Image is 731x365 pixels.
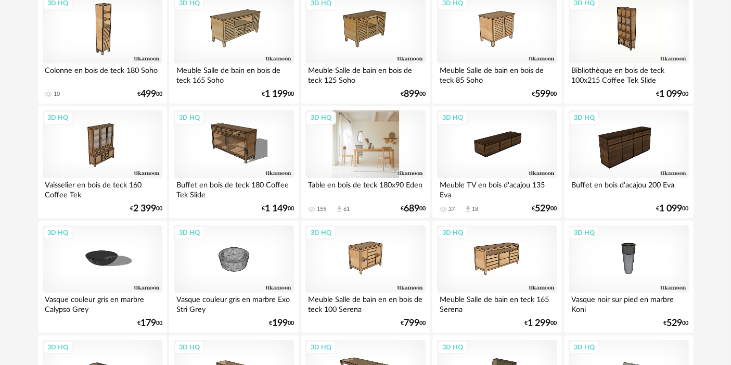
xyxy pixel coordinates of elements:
div: Vasque couleur gris en marbre Exo Stri Grey [174,293,293,313]
div: 3D HQ [306,226,336,240]
span: 1 199 [265,91,288,98]
div: 10 [54,91,60,98]
div: 3D HQ [174,226,204,240]
span: Download icon [336,205,343,213]
a: 3D HQ Buffet en bois de teck 180 Coffee Tek Slide €1 14900 [169,106,298,218]
div: 3D HQ [438,341,468,354]
div: Vaisselier en bois de teck 160 Coffee Tek [43,178,162,199]
div: 3D HQ [569,226,599,240]
a: 3D HQ Meuble TV en bois d'acajou 135 Eva 37 Download icon 18 €52900 [432,106,561,218]
div: € 00 [262,91,294,98]
div: 18 [472,206,478,213]
span: 1 149 [265,205,288,212]
div: € 00 [532,205,557,212]
div: € 00 [401,320,426,327]
div: € 00 [269,320,294,327]
span: 179 [140,320,156,327]
div: 3D HQ [306,111,336,124]
div: 3D HQ [43,226,73,240]
div: 3D HQ [438,226,468,240]
span: 499 [140,91,156,98]
div: 3D HQ [569,341,599,354]
div: 3D HQ [174,111,204,124]
span: 199 [272,320,288,327]
div: Meuble Salle de bain en bois de teck 125 Soho [305,64,425,84]
div: 3D HQ [43,111,73,124]
div: Vasque couleur gris en marbre Calypso Grey [43,293,162,313]
div: Meuble TV en bois d'acajou 135 Eva [437,178,557,199]
a: 3D HQ Buffet en bois d'acajou 200 Eva €1 09900 [564,106,693,218]
span: 799 [404,320,419,327]
a: 3D HQ Vasque couleur gris en marbre Calypso Grey €17900 [38,221,167,333]
span: 599 [535,91,551,98]
div: 61 [343,206,350,213]
div: Meuble Salle de bain en teck 165 Serena [437,293,557,313]
div: Bibliothèque en bois de teck 100x215 Coffee Tek Slide [569,64,688,84]
a: 3D HQ Table en bois de teck 180x90 Eden 155 Download icon 61 €68900 [301,106,430,218]
div: € 00 [262,205,294,212]
div: Buffet en bois d'acajou 200 Eva [569,178,688,199]
div: 37 [448,206,455,213]
div: € 00 [657,205,689,212]
div: 155 [317,206,326,213]
a: 3D HQ Vasque couleur gris en marbre Exo Stri Grey €19900 [169,221,298,333]
span: 2 399 [133,205,156,212]
div: 3D HQ [174,341,204,354]
div: € 00 [657,91,689,98]
div: € 00 [664,320,689,327]
span: 1 099 [660,91,683,98]
span: 529 [667,320,683,327]
div: Meuble Salle de bain en bois de teck 165 Soho [174,64,293,84]
a: 3D HQ Vaisselier en bois de teck 160 Coffee Tek €2 39900 [38,106,167,218]
div: Table en bois de teck 180x90 Eden [305,178,425,199]
div: 3D HQ [306,341,336,354]
div: € 00 [525,320,557,327]
span: 529 [535,205,551,212]
span: 689 [404,205,419,212]
div: Colonne en bois de teck 180 Soho [43,64,162,84]
span: 1 099 [660,205,683,212]
div: € 00 [130,205,162,212]
span: 1 299 [528,320,551,327]
div: € 00 [532,91,557,98]
div: € 00 [401,91,426,98]
div: 3D HQ [43,341,73,354]
span: Download icon [464,205,472,213]
div: Meuble Salle de bain en bois de teck 85 Soho [437,64,557,84]
div: Meuble Salle de bain en en bois de teck 100 Serena [305,293,425,313]
a: 3D HQ Meuble Salle de bain en teck 165 Serena €1 29900 [432,221,561,333]
div: 3D HQ [569,111,599,124]
div: Buffet en bois de teck 180 Coffee Tek Slide [174,178,293,199]
span: 899 [404,91,419,98]
a: 3D HQ Meuble Salle de bain en en bois de teck 100 Serena €79900 [301,221,430,333]
div: € 00 [137,91,162,98]
div: 3D HQ [438,111,468,124]
div: Vasque noir sur pied en marbre Koni [569,293,688,313]
a: 3D HQ Vasque noir sur pied en marbre Koni €52900 [564,221,693,333]
div: € 00 [401,205,426,212]
div: € 00 [137,320,162,327]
